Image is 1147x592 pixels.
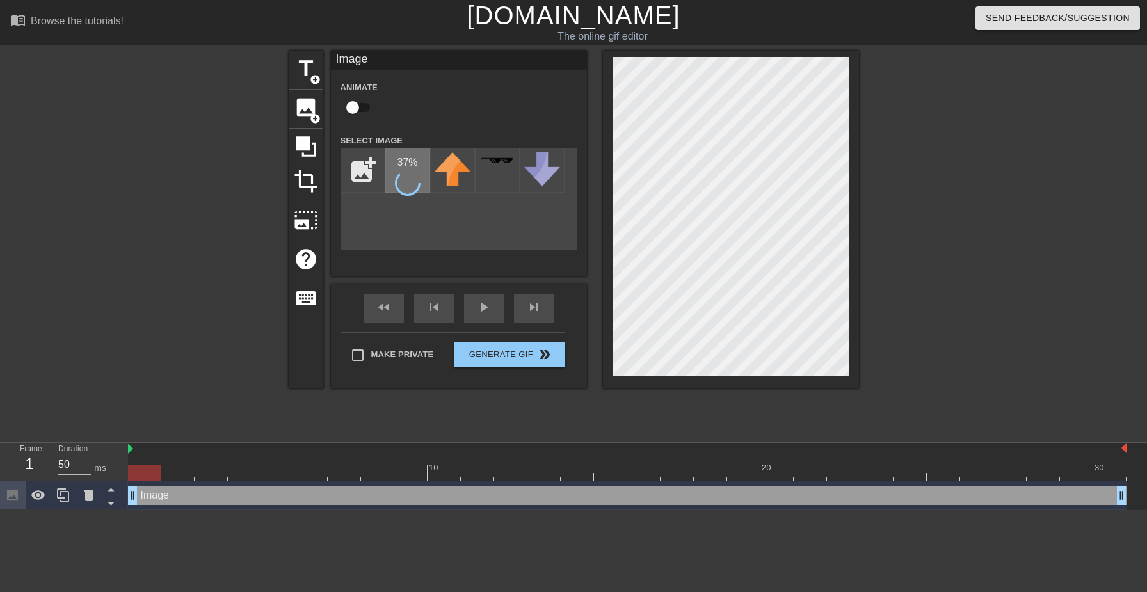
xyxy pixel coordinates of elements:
div: 10 [429,461,440,474]
span: double_arrow [537,347,552,362]
span: help [294,247,318,271]
span: menu_book [10,12,26,28]
span: photo_size_select_large [294,208,318,232]
span: play_arrow [476,300,492,315]
span: drag_handle [126,489,139,502]
span: skip_previous [426,300,442,315]
div: Browse the tutorials! [31,15,124,26]
a: Browse the tutorials! [10,12,124,32]
span: Make Private [371,348,434,361]
span: crop [294,169,318,193]
span: add_circle [310,74,321,85]
div: Image [331,51,587,70]
label: Select Image [341,134,403,147]
span: keyboard [294,286,318,310]
img: upvote.png [435,152,470,186]
div: 30 [1095,461,1106,474]
span: Generate Gif [459,347,559,362]
label: Animate [341,81,378,94]
div: ms [94,461,106,475]
div: Frame [10,443,49,480]
button: Generate Gif [454,342,565,367]
div: 1 [20,452,39,476]
span: drag_handle [1115,489,1128,502]
div: 37 % [385,148,430,193]
img: downvote.png [524,152,560,186]
span: title [294,56,318,81]
a: [DOMAIN_NAME] [467,1,680,29]
div: 20 [762,461,773,474]
span: fast_rewind [376,300,392,315]
span: image [294,95,318,120]
img: deal-with-it.png [479,157,515,164]
img: bound-end.png [1121,443,1127,453]
label: Duration [58,445,88,453]
span: add_circle [310,113,321,124]
div: The online gif editor [389,29,816,44]
button: Send Feedback/Suggestion [975,6,1140,30]
span: skip_next [526,300,541,315]
span: Send Feedback/Suggestion [986,10,1130,26]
